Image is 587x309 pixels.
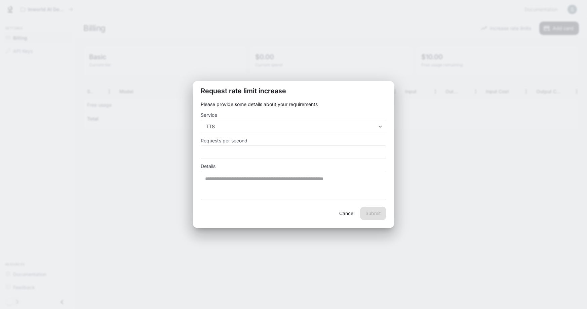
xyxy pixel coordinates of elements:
[336,207,357,220] button: Cancel
[201,123,386,130] div: TTS
[201,138,247,143] p: Requests per second
[201,164,216,169] p: Details
[201,113,217,117] p: Service
[193,81,394,101] h2: Request rate limit increase
[201,101,386,108] p: Please provide some details about your requirements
